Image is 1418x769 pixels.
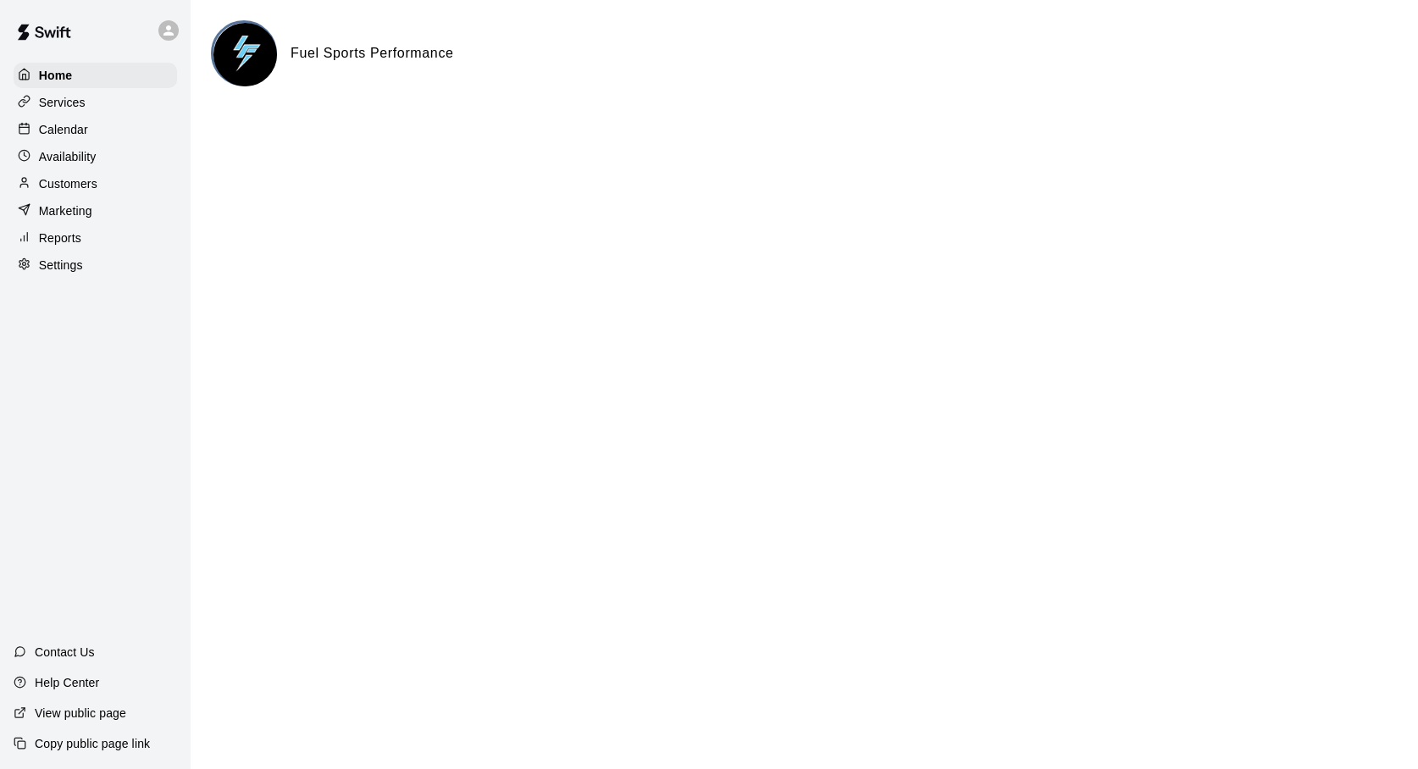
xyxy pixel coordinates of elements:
[14,252,177,278] a: Settings
[14,117,177,142] a: Calendar
[14,225,177,251] a: Reports
[39,175,97,192] p: Customers
[35,674,99,691] p: Help Center
[39,230,81,246] p: Reports
[35,644,95,661] p: Contact Us
[39,121,88,138] p: Calendar
[39,148,97,165] p: Availability
[291,42,454,64] h6: Fuel Sports Performance
[39,94,86,111] p: Services
[35,705,126,722] p: View public page
[39,67,73,84] p: Home
[35,735,150,752] p: Copy public page link
[39,257,83,274] p: Settings
[14,63,177,88] a: Home
[14,198,177,224] a: Marketing
[213,23,277,86] img: Fuel Sports Performance logo
[14,90,177,115] a: Services
[39,202,92,219] p: Marketing
[14,171,177,196] a: Customers
[14,144,177,169] a: Availability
